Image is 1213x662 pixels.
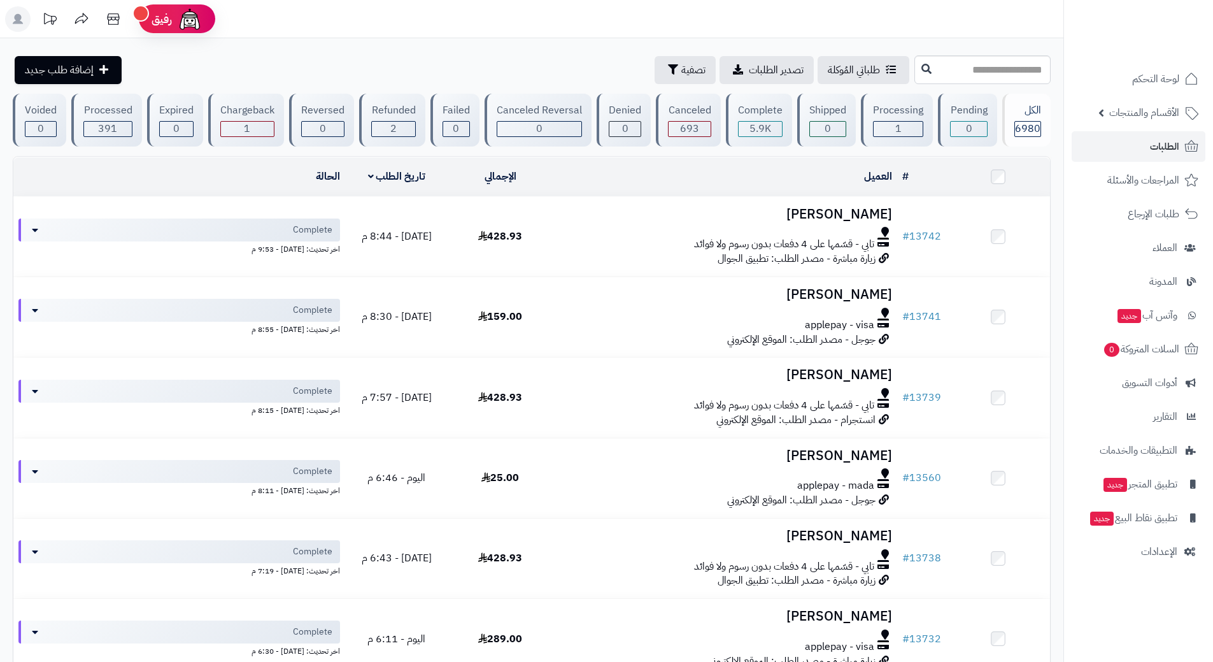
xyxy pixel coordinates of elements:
a: التقارير [1072,401,1205,432]
span: 0 [320,121,326,136]
div: 0 [302,122,344,136]
span: العملاء [1153,239,1177,257]
div: 1 [221,122,274,136]
div: اخر تحديث: [DATE] - 9:53 م [18,241,340,255]
span: طلباتي المُوكلة [828,62,880,78]
div: Complete [738,103,783,118]
div: الكل [1014,103,1041,118]
div: اخر تحديث: [DATE] - 8:11 م [18,483,340,496]
span: تصدير الطلبات [749,62,804,78]
a: طلبات الإرجاع [1072,199,1205,229]
h3: [PERSON_NAME] [557,529,892,543]
a: الطلبات [1072,131,1205,162]
a: المراجعات والأسئلة [1072,165,1205,196]
a: الإجمالي [485,169,516,184]
span: لوحة التحكم [1132,70,1179,88]
span: تابي - قسّمها على 4 دفعات بدون رسوم ولا فوائد [694,559,874,574]
a: Failed 0 [428,94,482,147]
div: Processing [873,103,923,118]
span: [DATE] - 8:30 م [362,309,432,324]
div: Voided [25,103,57,118]
h3: [PERSON_NAME] [557,609,892,624]
a: تطبيق نقاط البيعجديد [1072,503,1205,533]
span: جوجل - مصدر الطلب: الموقع الإلكتروني [727,493,876,508]
span: 1 [244,121,250,136]
a: Processed 391 [69,94,144,147]
div: Canceled [668,103,711,118]
a: تاريخ الطلب [368,169,426,184]
span: جديد [1103,478,1127,492]
div: اخر تحديث: [DATE] - 6:30 م [18,644,340,657]
a: Expired 0 [145,94,206,147]
span: تطبيق المتجر [1102,475,1177,493]
div: 2 [372,122,415,136]
img: ai-face.png [177,6,202,32]
a: Canceled 693 [653,94,723,147]
span: # [902,229,909,244]
a: #13738 [902,550,941,566]
a: #13741 [902,309,941,324]
div: Reversed [301,103,344,118]
span: 0 [536,121,543,136]
span: Complete [293,545,332,558]
span: 289.00 [478,631,522,647]
div: 1 [874,122,923,136]
span: أدوات التسويق [1122,374,1177,392]
a: العميل [864,169,892,184]
span: اليوم - 6:11 م [367,631,425,647]
span: 2 [390,121,397,136]
span: 391 [98,121,117,136]
a: Canceled Reversal 0 [482,94,594,147]
span: [DATE] - 7:57 م [362,390,432,405]
div: اخر تحديث: [DATE] - 8:55 م [18,322,340,335]
a: #13742 [902,229,941,244]
span: # [902,550,909,566]
span: applepay - visa [805,318,874,333]
a: وآتس آبجديد [1072,300,1205,331]
a: #13739 [902,390,941,405]
button: تصفية [655,56,716,84]
a: السلات المتروكة0 [1072,334,1205,364]
span: [DATE] - 8:44 م [362,229,432,244]
span: تطبيق نقاط البيع [1089,509,1177,527]
div: Expired [159,103,194,118]
div: 0 [25,122,56,136]
span: 0 [453,121,459,136]
span: # [902,631,909,647]
span: Complete [293,385,332,398]
span: 693 [680,121,699,136]
div: 0 [160,122,193,136]
a: تطبيق المتجرجديد [1072,469,1205,500]
a: Denied 0 [594,94,653,147]
a: Refunded 2 [357,94,427,147]
a: الإعدادات [1072,536,1205,567]
a: # [902,169,909,184]
span: 0 [173,121,180,136]
span: السلات المتروكة [1103,340,1179,358]
span: اليوم - 6:46 م [367,470,425,486]
span: 0 [38,121,44,136]
a: إضافة طلب جديد [15,56,122,84]
span: 6980 [1015,121,1040,136]
span: applepay - visa [805,640,874,654]
a: الحالة [316,169,340,184]
a: العملاء [1072,233,1205,263]
a: Chargeback 1 [206,94,287,147]
span: وآتس آب [1116,306,1177,324]
span: 0 [966,121,972,136]
span: جديد [1090,512,1114,526]
span: المراجعات والأسئلة [1107,171,1179,189]
div: Refunded [371,103,415,118]
div: Processed [83,103,132,118]
a: طلباتي المُوكلة [818,56,909,84]
span: # [902,470,909,486]
span: جوجل - مصدر الطلب: الموقع الإلكتروني [727,332,876,347]
a: Reversed 0 [287,94,357,147]
span: applepay - mada [797,479,874,493]
h3: [PERSON_NAME] [557,368,892,382]
span: تابي - قسّمها على 4 دفعات بدون رسوم ولا فوائد [694,398,874,413]
span: 159.00 [478,309,522,324]
div: 5892 [739,122,782,136]
span: Complete [293,626,332,638]
span: الإعدادات [1141,543,1177,561]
